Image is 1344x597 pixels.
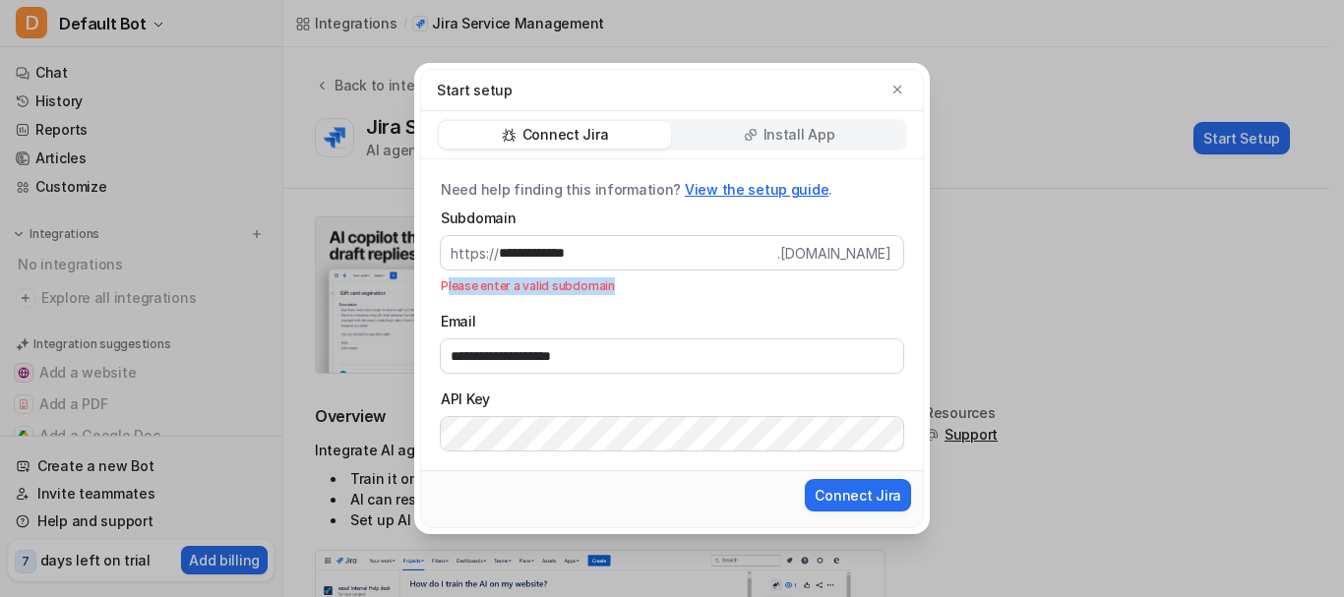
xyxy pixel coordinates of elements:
p: Install App [764,125,835,145]
span: .[DOMAIN_NAME] [777,236,903,269]
span: Please enter a valid subdomain [441,277,903,295]
p: Start setup [437,80,513,100]
label: API Key [441,388,903,409]
p: Need help finding this information? . [441,179,903,200]
a: View the setup guide [685,181,828,198]
label: Subdomain [441,208,903,228]
span: Connect Jira [815,485,901,506]
button: Connect Jira [805,479,911,511]
p: Connect Jira [522,125,609,145]
span: https:// [441,236,499,269]
label: Email [441,311,903,331]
